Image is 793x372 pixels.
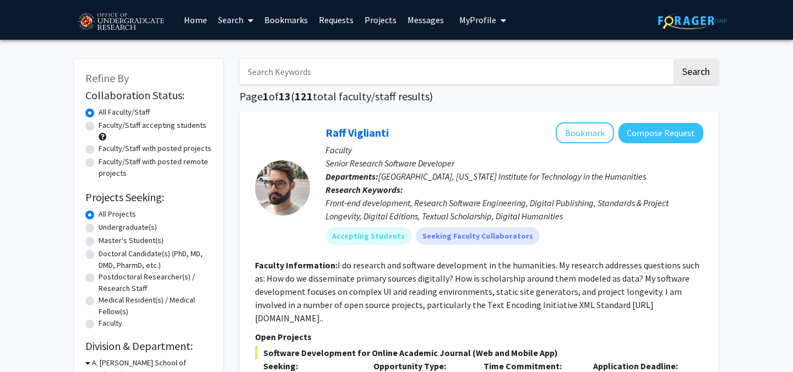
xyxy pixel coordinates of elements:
[673,59,719,84] button: Search
[99,208,136,220] label: All Projects
[85,71,129,85] span: Refine By
[74,8,167,36] img: University of Maryland Logo
[416,227,540,245] mat-chip: Seeking Faculty Collaborators
[658,12,727,29] img: ForagerOne Logo
[325,171,378,182] b: Departments:
[279,89,291,103] span: 13
[255,330,703,343] p: Open Projects
[556,122,614,143] button: Add Raff Viglianti to Bookmarks
[313,1,359,39] a: Requests
[99,248,212,271] label: Doctoral Candidate(s) (PhD, MD, DMD, PharmD, etc.)
[178,1,213,39] a: Home
[325,126,389,139] a: Raff Viglianti
[459,14,496,25] span: My Profile
[8,322,47,364] iframe: Chat
[325,227,411,245] mat-chip: Accepting Students
[240,90,719,103] h1: Page of ( total faculty/staff results)
[99,271,212,294] label: Postdoctoral Researcher(s) / Research Staff
[618,123,703,143] button: Compose Request to Raff Viglianti
[240,59,672,84] input: Search Keywords
[402,1,449,39] a: Messages
[255,260,338,271] b: Faculty Information:
[325,143,703,157] p: Faculty
[263,89,269,103] span: 1
[325,157,703,170] p: Senior Research Software Developer
[213,1,259,39] a: Search
[85,191,212,204] h2: Projects Seeking:
[85,339,212,353] h2: Division & Department:
[99,143,211,154] label: Faculty/Staff with posted projects
[85,89,212,102] h2: Collaboration Status:
[99,222,157,233] label: Undergraduate(s)
[378,171,646,182] span: [GEOGRAPHIC_DATA], [US_STATE] Institute for Technology in the Humanities
[325,196,703,223] div: Front-end development, Research Software Engineering, Digital Publishing, Standards & Project Lon...
[99,106,150,118] label: All Faculty/Staff
[255,260,699,324] fg-read-more: I do research and software development in the humanities. My research addresses questions such as...
[255,346,703,359] span: Software Development for Online Academic Journal (Web and Mobile App)
[295,89,313,103] span: 121
[359,1,402,39] a: Projects
[99,156,212,179] label: Faculty/Staff with posted remote projects
[99,235,164,246] label: Master's Student(s)
[325,184,403,195] b: Research Keywords:
[259,1,313,39] a: Bookmarks
[99,120,207,131] label: Faculty/Staff accepting students
[99,317,122,329] label: Faculty
[99,294,212,317] label: Medical Resident(s) / Medical Fellow(s)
